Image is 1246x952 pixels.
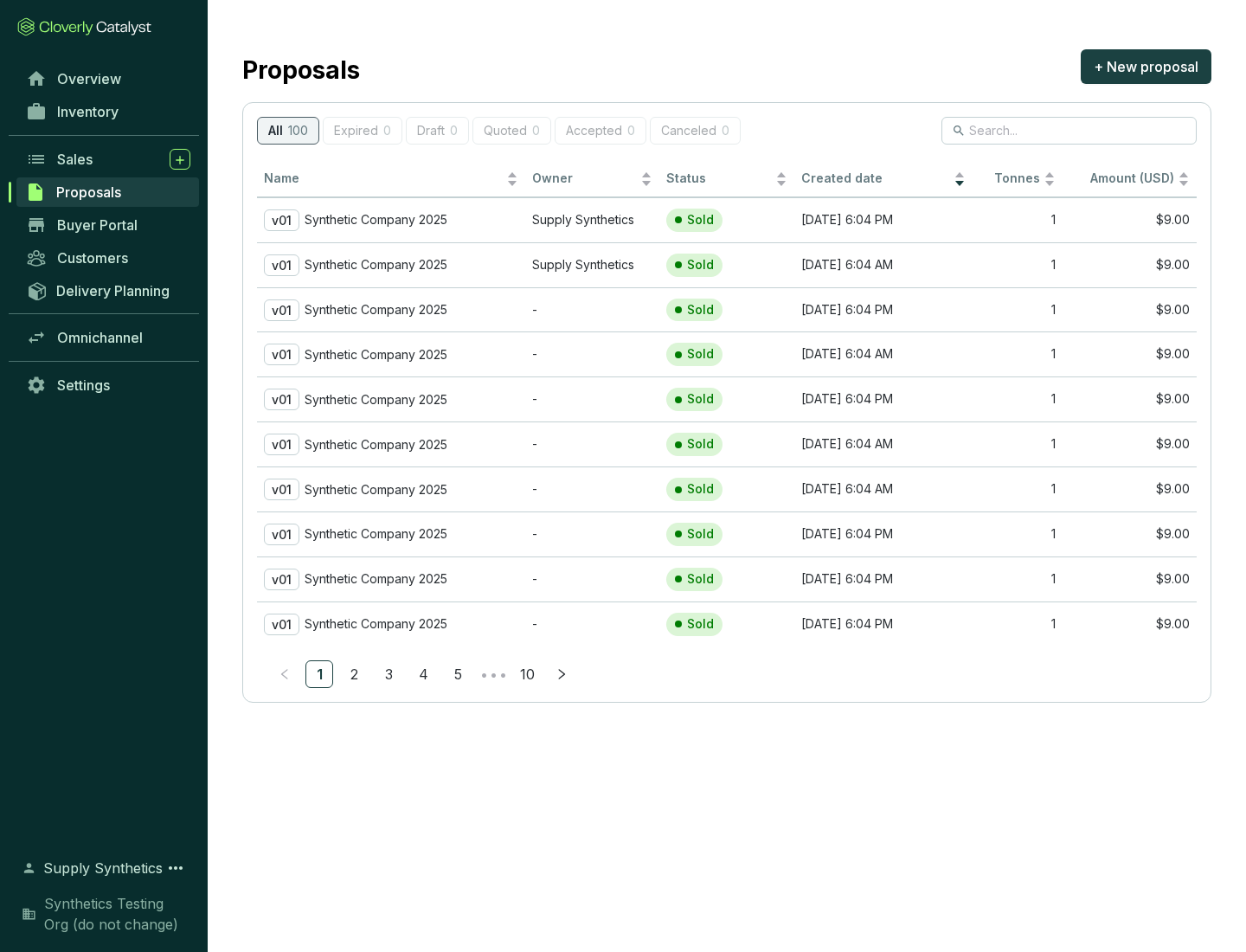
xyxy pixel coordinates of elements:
[794,331,973,376] td: [DATE] 6:04 AM
[969,121,1171,140] input: Search...
[525,466,659,511] td: -
[1063,421,1197,466] td: $9.00
[1094,56,1198,77] span: + New proposal
[57,151,93,168] span: Sales
[794,287,973,332] td: [DATE] 6:04 PM
[264,389,299,410] p: v01
[1063,466,1197,511] td: $9.00
[57,216,138,234] span: Buyer Portal
[687,212,714,228] p: Sold
[288,124,308,138] p: 100
[257,117,319,145] button: All100
[973,331,1062,376] td: 1
[1081,49,1211,84] button: + New proposal
[525,197,659,242] td: Supply Synthetics
[305,660,333,688] li: 1
[1063,197,1197,242] td: $9.00
[525,287,659,332] td: -
[794,376,973,421] td: [DATE] 6:04 PM
[794,242,973,287] td: [DATE] 6:04 AM
[794,162,973,197] th: Created date
[17,323,199,352] a: Omnichannel
[1090,170,1174,185] span: Amount (USD)
[973,287,1062,332] td: 1
[376,661,401,687] a: 3
[1063,511,1197,556] td: $9.00
[687,481,714,498] p: Sold
[268,124,283,138] p: All
[973,162,1062,197] th: Tonnes
[340,660,368,688] li: 2
[973,242,1062,287] td: 1
[1063,556,1197,601] td: $9.00
[687,302,714,318] p: Sold
[687,346,714,363] p: Sold
[16,177,199,207] a: Proposals
[548,660,575,688] li: Next Page
[306,661,332,687] a: 1
[1063,242,1197,287] td: $9.00
[57,70,121,87] span: Overview
[514,661,540,687] a: 10
[525,376,659,421] td: -
[305,302,447,318] p: Synthetic Company 2025
[801,170,951,187] span: Created date
[257,162,525,197] th: Name
[687,571,714,588] p: Sold
[794,511,973,556] td: [DATE] 6:04 PM
[979,170,1039,187] span: Tonnes
[1063,331,1197,376] td: $9.00
[271,660,299,688] li: Previous Page
[794,556,973,601] td: [DATE] 6:04 PM
[341,661,367,687] a: 2
[375,660,402,688] li: 3
[687,526,714,543] p: Sold
[513,660,541,688] li: 10
[973,197,1062,242] td: 1
[525,331,659,376] td: -
[687,436,714,453] p: Sold
[264,344,299,365] p: v01
[17,145,199,174] a: Sales
[271,660,299,688] button: left
[56,282,170,299] span: Delivery Planning
[410,661,436,687] a: 4
[56,183,121,201] span: Proposals
[305,212,447,228] p: Synthetic Company 2025
[264,524,299,545] p: v01
[687,257,714,273] p: Sold
[525,556,659,601] td: -
[264,299,299,321] p: v01
[17,210,199,240] a: Buyer Portal
[264,479,299,500] p: v01
[17,64,199,93] a: Overview
[794,421,973,466] td: [DATE] 6:04 AM
[305,526,447,542] p: Synthetic Company 2025
[264,209,299,231] p: v01
[305,392,447,408] p: Synthetic Company 2025
[973,421,1062,466] td: 1
[687,616,714,633] p: Sold
[794,601,973,646] td: [DATE] 6:04 PM
[43,858,163,878] span: Supply Synthetics
[305,482,447,498] p: Synthetic Company 2025
[57,376,110,394] span: Settings
[409,660,437,688] li: 4
[556,668,568,680] span: right
[525,511,659,556] td: -
[57,329,143,346] span: Omnichannel
[794,466,973,511] td: [DATE] 6:04 AM
[445,661,471,687] a: 5
[478,660,506,688] span: •••
[525,601,659,646] td: -
[525,421,659,466] td: -
[264,254,299,276] p: v01
[17,370,199,400] a: Settings
[444,660,472,688] li: 5
[973,556,1062,601] td: 1
[973,466,1062,511] td: 1
[666,170,771,187] span: Status
[659,162,793,197] th: Status
[264,170,503,187] span: Name
[548,660,575,688] button: right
